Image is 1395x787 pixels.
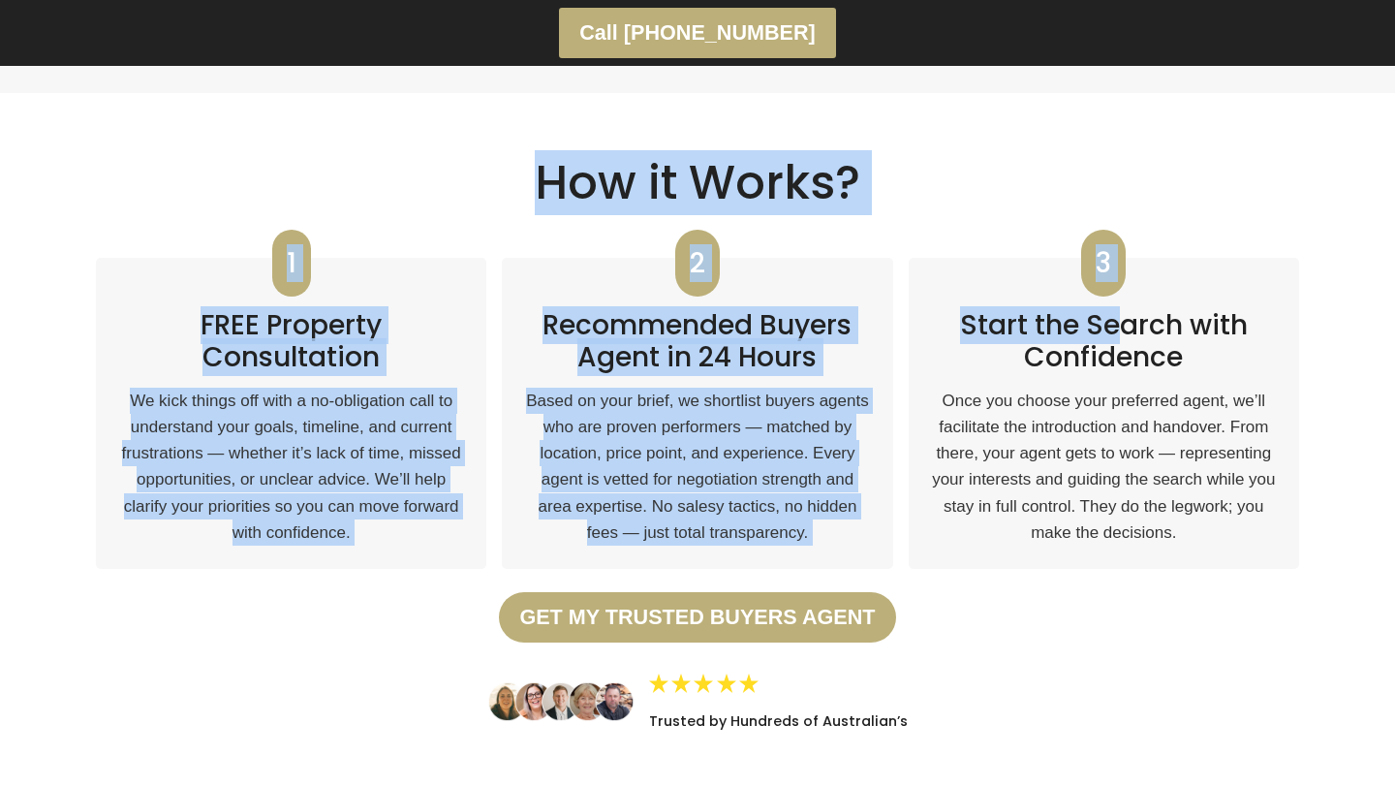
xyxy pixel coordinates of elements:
mark: 3 [1081,230,1126,297]
h2: How it Works? [96,155,1299,211]
strong: Get my trusted Buyers Agent [519,605,875,629]
h2: Trusted by Hundreds of Australian’s [649,713,908,730]
a: Get my trusted Buyers Agent [499,592,896,643]
mark: 2 [675,230,720,297]
strong: Call [PHONE_NUMBER] [579,20,816,45]
p: Based on your brief, we shortlist buyers agents who are proven performers — matched by location, ... [525,388,869,546]
h2: Recommended Buyers Agent in 24 Hours [525,294,869,374]
h2: FREE Property Consultation [119,294,463,374]
p: We kick things off with a no-obligation call to understand your goals, timeline, and current frus... [119,388,463,546]
h2: Start the Search with Confidence [932,294,1276,374]
mark: 1 [272,230,311,297]
p: Once you choose your preferred agent, we’ll facilitate the introduction and handover. From there,... [932,388,1276,546]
